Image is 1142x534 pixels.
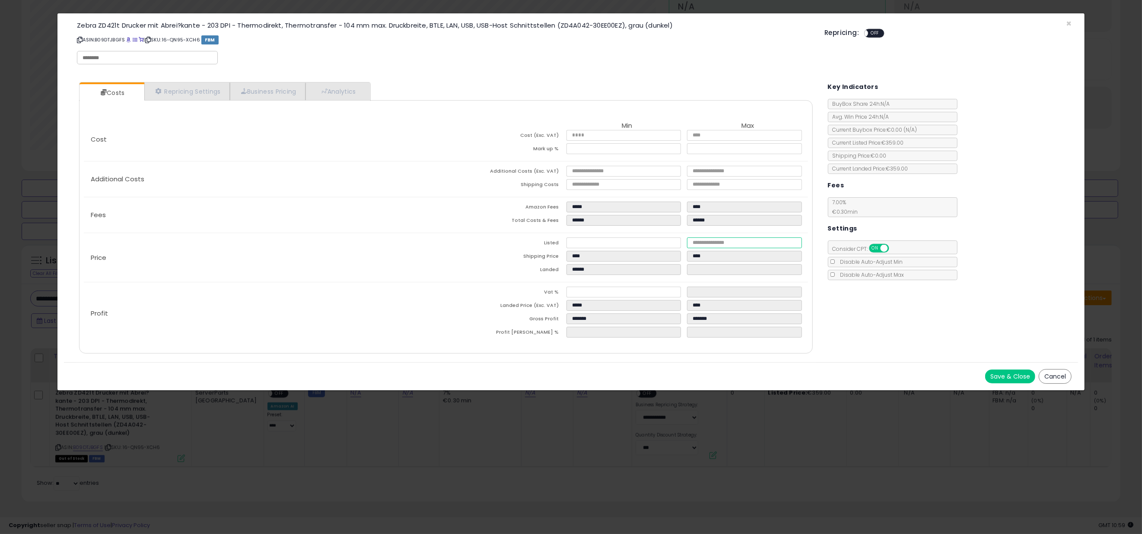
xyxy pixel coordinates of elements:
[446,130,566,143] td: Cost (Exc. VAT)
[84,136,446,143] p: Cost
[828,100,890,107] span: BuyBox Share 24h: N/A
[1066,17,1072,30] span: ×
[446,215,566,228] td: Total Costs & Fees
[904,126,917,133] span: ( N/A )
[446,327,566,340] td: Profit [PERSON_NAME] %
[1039,369,1072,384] button: Cancel
[828,113,889,120] span: Avg. Win Price 24h: N/A
[887,126,917,133] span: €0.00
[446,143,566,157] td: Mark up %
[566,122,687,130] th: Min
[868,30,882,37] span: OFF
[828,199,858,215] span: 7.00 %
[828,126,917,133] span: Current Buybox Price:
[446,202,566,215] td: Amazon Fees
[836,271,904,278] span: Disable Auto-Adjust Max
[305,82,369,100] a: Analytics
[77,22,811,28] h3: Zebra ZD421t Drucker mit Abrei?kante - 203 DPI - Thermodirekt, Thermotransfer - 104 mm max. Druck...
[84,310,446,317] p: Profit
[828,152,887,159] span: Shipping Price: €0.00
[888,245,901,252] span: OFF
[84,176,446,183] p: Additional Costs
[80,84,143,101] a: Costs
[446,166,566,179] td: Additional Costs (Exc. VAT)
[828,223,857,234] h5: Settings
[446,264,566,278] td: Landed
[870,245,881,252] span: ON
[446,179,566,193] td: Shipping Costs
[84,254,446,261] p: Price
[446,237,566,251] td: Listed
[77,33,811,47] p: ASIN: B09DTJBGFS | SKU: 16-QN95-XCH6
[828,139,904,146] span: Current Listed Price: €359.00
[201,35,219,44] span: FBM
[446,287,566,300] td: Vat %
[824,29,859,36] h5: Repricing:
[144,82,230,100] a: Repricing Settings
[828,165,908,172] span: Current Landed Price: €359.00
[828,82,878,92] h5: Key Indicators
[687,122,808,130] th: Max
[84,212,446,218] p: Fees
[446,251,566,264] td: Shipping Price
[828,180,844,191] h5: Fees
[126,36,131,43] a: BuyBox page
[446,313,566,327] td: Gross Profit
[133,36,137,43] a: All offer listings
[836,258,903,265] span: Disable Auto-Adjust Min
[985,370,1035,383] button: Save & Close
[446,300,566,313] td: Landed Price (Exc. VAT)
[139,36,143,43] a: Your listing only
[230,82,305,100] a: Business Pricing
[828,245,900,253] span: Consider CPT:
[828,208,858,215] span: €0.30 min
